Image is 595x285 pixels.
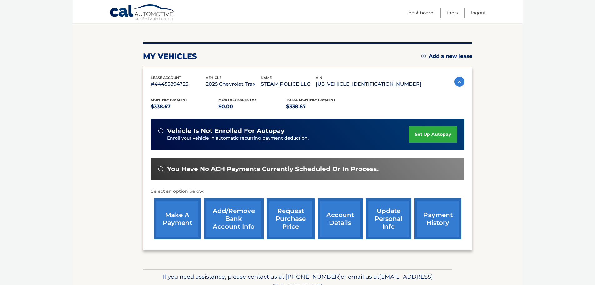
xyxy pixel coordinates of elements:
[151,188,464,195] p: Select an option below:
[261,80,316,89] p: STEAM POLICE LLC
[218,98,257,102] span: Monthly sales Tax
[471,8,486,18] a: Logout
[109,4,175,22] a: Cal Automotive
[409,8,434,18] a: Dashboard
[447,8,458,18] a: FAQ's
[421,53,472,59] a: Add a new lease
[151,75,181,80] span: lease account
[316,80,421,89] p: [US_VEHICLE_IDENTIFICATION_NUMBER]
[167,127,285,135] span: vehicle is not enrolled for autopay
[267,198,315,239] a: request purchase price
[167,165,379,173] span: You have no ACH payments currently scheduled or in process.
[151,80,206,89] p: #44455894723
[204,198,264,239] a: Add/Remove bank account info
[286,98,335,102] span: Total Monthly Payment
[261,75,272,80] span: name
[206,75,221,80] span: vehicle
[409,126,457,143] a: set up autopay
[206,80,261,89] p: 2025 Chevrolet Trax
[286,102,354,111] p: $338.67
[154,198,201,239] a: make a payment
[454,77,464,87] img: accordion-active.svg
[158,128,163,133] img: alert-white.svg
[218,102,286,111] p: $0.00
[316,75,322,80] span: vin
[143,52,197,61] h2: my vehicles
[318,198,363,239] a: account details
[158,166,163,171] img: alert-white.svg
[151,98,187,102] span: Monthly Payment
[151,102,219,111] p: $338.67
[421,54,426,58] img: add.svg
[167,135,409,142] p: Enroll your vehicle in automatic recurring payment deduction.
[285,273,341,280] span: [PHONE_NUMBER]
[414,198,461,239] a: payment history
[366,198,411,239] a: update personal info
